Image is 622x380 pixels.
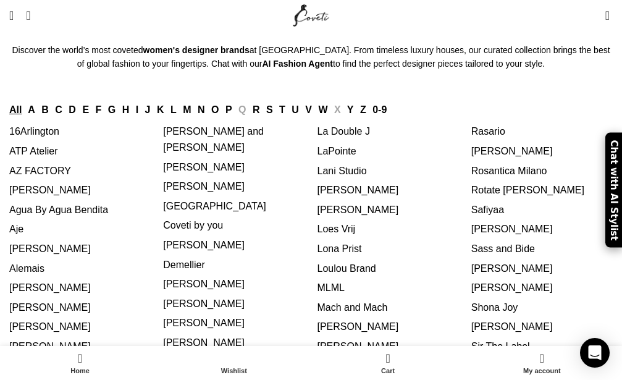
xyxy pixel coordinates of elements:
[163,337,245,348] a: [PERSON_NAME]
[108,104,116,115] a: G
[9,205,108,215] a: Agua By Agua Bendita
[163,201,266,211] a: [GEOGRAPHIC_DATA]
[9,126,59,137] a: 16Arlington
[163,279,245,289] a: [PERSON_NAME]
[279,104,285,115] a: T
[3,3,20,28] a: Open mobile menu
[157,349,311,377] a: Wishlist
[9,43,613,71] p: Discover the world’s most coveted at [GEOGRAPHIC_DATA]. From timeless luxury houses, our curated ...
[238,104,246,115] span: Q
[471,263,553,274] a: [PERSON_NAME]
[198,104,205,115] a: N
[69,104,76,115] a: D
[9,282,91,293] a: [PERSON_NAME]
[471,126,505,137] a: Rasario
[317,166,367,176] a: Lani Studio
[9,341,91,352] a: [PERSON_NAME]
[9,321,91,332] a: [PERSON_NAME]
[170,104,177,115] a: L
[163,240,245,250] a: [PERSON_NAME]
[317,224,356,234] a: Loes Vrij
[28,104,35,115] a: A
[136,104,138,115] a: I
[157,349,311,377] div: My wishlist
[163,220,223,230] a: Coveti by you
[317,205,399,215] a: [PERSON_NAME]
[9,146,58,156] a: ATP Atelier
[9,243,91,254] a: [PERSON_NAME]
[163,260,205,270] a: Demellier
[471,243,535,254] a: Sass and Bide
[9,367,151,375] span: Home
[96,104,102,115] a: F
[253,104,260,115] a: R
[41,104,49,115] a: B
[587,3,599,28] div: My Wishlist
[163,126,264,153] a: [PERSON_NAME] and [PERSON_NAME]
[266,104,273,115] a: S
[183,104,191,115] a: M
[9,302,91,313] a: [PERSON_NAME]
[471,185,584,195] a: Rotate [PERSON_NAME]
[3,349,157,377] a: Home
[20,3,36,28] a: Search
[311,349,465,377] div: My cart
[145,104,151,115] a: J
[163,162,245,172] a: [PERSON_NAME]
[580,338,610,368] div: Open Intercom Messenger
[163,181,245,192] a: [PERSON_NAME]
[317,367,459,375] span: Cart
[9,166,71,176] a: AZ FACTORY
[305,104,312,115] a: V
[471,341,530,352] a: Sir The Label
[387,349,396,358] span: 0
[317,321,399,332] a: [PERSON_NAME]
[317,302,388,313] a: Mach and Mach
[157,104,164,115] a: K
[317,263,376,274] a: Loulou Brand
[9,185,91,195] a: [PERSON_NAME]
[9,224,23,234] a: Aje
[163,298,245,309] a: [PERSON_NAME]
[143,45,250,55] strong: women's designer brands
[55,104,62,115] a: C
[82,104,89,115] a: E
[471,302,518,313] a: Shona Joy
[471,282,553,293] a: [PERSON_NAME]
[471,224,553,234] a: [PERSON_NAME]
[317,282,345,293] a: MLML
[290,9,332,20] a: Site logo
[317,146,356,156] a: LaPointe
[9,104,22,115] a: All
[599,3,616,28] a: 0
[317,341,399,352] a: [PERSON_NAME]
[471,166,547,176] a: Rosantica Milano
[471,205,504,215] a: Safiyaa
[163,367,305,375] span: Wishlist
[122,104,130,115] a: H
[471,321,553,332] a: [PERSON_NAME]
[360,104,366,115] a: Z
[372,104,387,115] a: 0-9
[9,263,44,274] a: Alemais
[318,104,327,115] a: W
[317,126,370,137] a: La Double J
[465,349,619,377] a: My account
[334,104,341,115] span: X
[317,243,362,254] a: Lona Prist
[211,104,219,115] a: O
[311,349,465,377] a: 0 Cart
[292,104,299,115] a: U
[347,104,354,115] a: Y
[471,146,553,156] a: [PERSON_NAME]
[317,185,399,195] a: [PERSON_NAME]
[262,59,333,69] strong: AI Fashion Agent
[606,6,615,15] span: 0
[163,318,245,328] a: [PERSON_NAME]
[471,367,613,375] span: My account
[225,104,232,115] a: P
